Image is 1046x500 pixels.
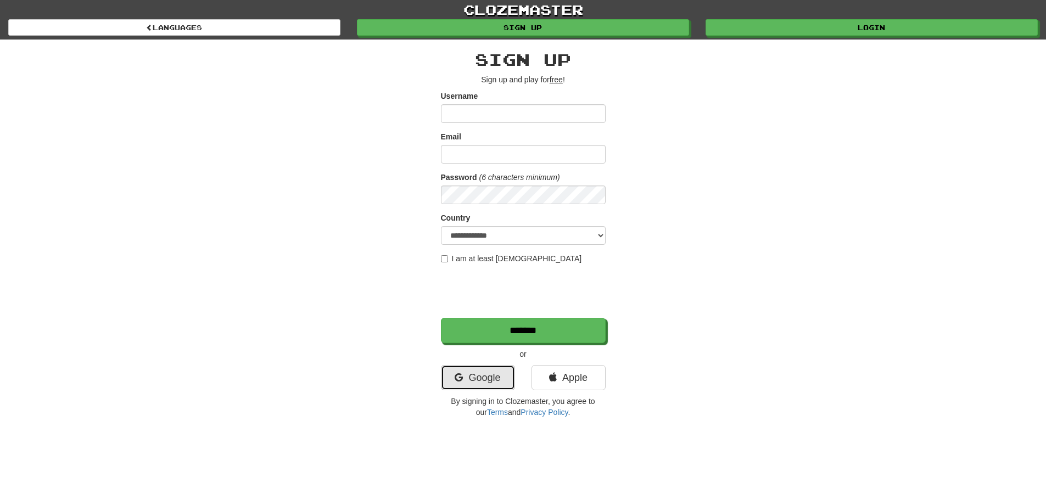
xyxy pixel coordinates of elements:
[8,19,340,36] a: Languages
[441,365,515,390] a: Google
[441,50,606,69] h2: Sign up
[441,172,477,183] label: Password
[441,131,461,142] label: Email
[441,212,471,223] label: Country
[441,253,582,264] label: I am at least [DEMOGRAPHIC_DATA]
[521,408,568,417] a: Privacy Policy
[487,408,508,417] a: Terms
[532,365,606,390] a: Apple
[357,19,689,36] a: Sign up
[441,396,606,418] p: By signing in to Clozemaster, you agree to our and .
[441,269,608,312] iframe: reCAPTCHA
[706,19,1038,36] a: Login
[550,75,563,84] u: free
[441,349,606,359] p: or
[441,91,478,102] label: Username
[441,255,448,262] input: I am at least [DEMOGRAPHIC_DATA]
[441,74,606,85] p: Sign up and play for !
[479,173,560,182] em: (6 characters minimum)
